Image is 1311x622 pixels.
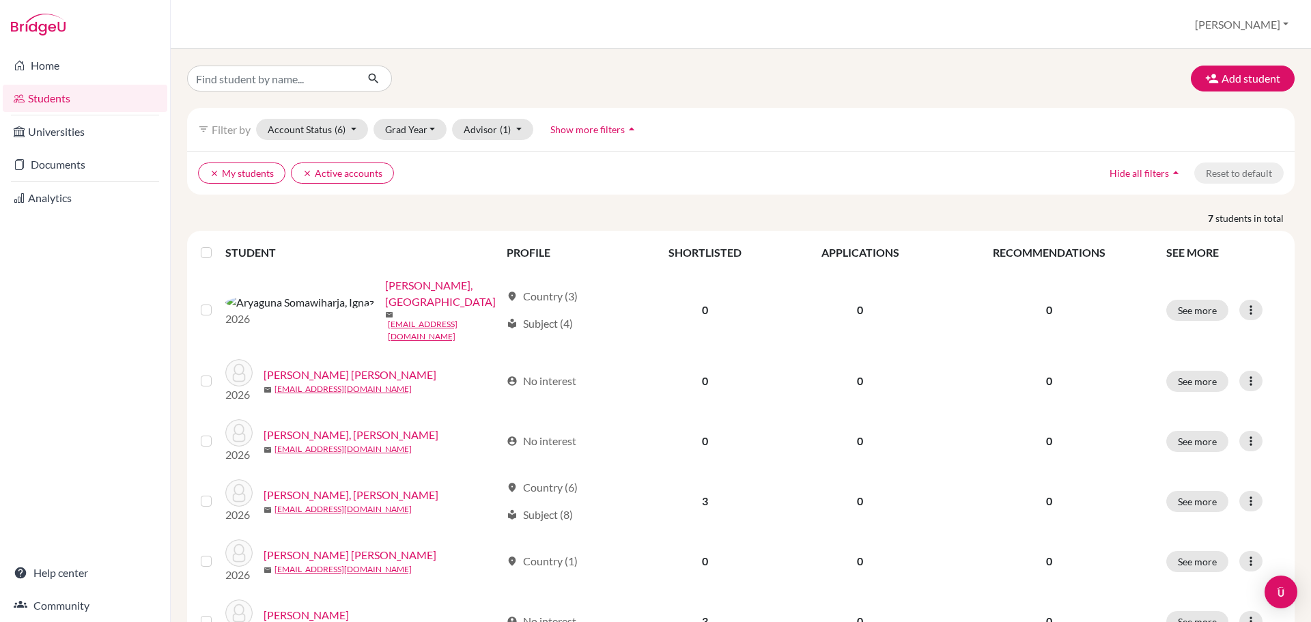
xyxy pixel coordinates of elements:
[507,433,576,449] div: No interest
[1110,167,1169,179] span: Hide all filters
[225,419,253,447] img: Elliott Angkriwan, Gabriel
[1166,371,1228,392] button: See more
[225,447,253,463] p: 2026
[225,311,374,327] p: 2026
[225,567,253,583] p: 2026
[1098,162,1194,184] button: Hide all filtersarrow_drop_up
[385,277,501,310] a: [PERSON_NAME], [GEOGRAPHIC_DATA]
[507,291,518,302] span: location_on
[225,294,374,311] img: Aryaguna Somawiharja, Ignaz
[452,119,533,140] button: Advisor(1)
[264,506,272,514] span: mail
[3,559,167,586] a: Help center
[630,269,780,351] td: 0
[1158,236,1289,269] th: SEE MORE
[274,383,412,395] a: [EMAIL_ADDRESS][DOMAIN_NAME]
[264,446,272,454] span: mail
[1166,491,1228,512] button: See more
[11,14,66,36] img: Bridge-U
[507,507,573,523] div: Subject (8)
[264,487,438,503] a: [PERSON_NAME], [PERSON_NAME]
[500,124,511,135] span: (1)
[3,151,167,178] a: Documents
[630,411,780,471] td: 0
[780,351,940,411] td: 0
[948,373,1150,389] p: 0
[507,556,518,567] span: location_on
[780,411,940,471] td: 0
[3,52,167,79] a: Home
[291,162,394,184] button: clearActive accounts
[264,427,438,443] a: [PERSON_NAME], [PERSON_NAME]
[1166,551,1228,572] button: See more
[225,359,253,386] img: Aurelius Tjandra, Eugene
[264,386,272,394] span: mail
[256,119,368,140] button: Account Status(6)
[274,563,412,576] a: [EMAIL_ADDRESS][DOMAIN_NAME]
[625,122,638,136] i: arrow_drop_up
[507,376,518,386] span: account_circle
[3,184,167,212] a: Analytics
[507,482,518,493] span: location_on
[507,436,518,447] span: account_circle
[940,236,1158,269] th: RECOMMENDATIONS
[507,373,576,389] div: No interest
[264,367,436,383] a: [PERSON_NAME] [PERSON_NAME]
[1189,12,1295,38] button: [PERSON_NAME]
[1194,162,1284,184] button: Reset to default
[780,236,940,269] th: APPLICATIONS
[948,302,1150,318] p: 0
[225,386,253,403] p: 2026
[1166,431,1228,452] button: See more
[1265,576,1297,608] div: Open Intercom Messenger
[948,433,1150,449] p: 0
[1169,166,1183,180] i: arrow_drop_up
[498,236,630,269] th: PROFILE
[187,66,356,91] input: Find student by name...
[507,509,518,520] span: local_library
[507,315,573,332] div: Subject (4)
[198,124,209,135] i: filter_list
[550,124,625,135] span: Show more filters
[212,123,251,136] span: Filter by
[780,471,940,531] td: 0
[630,236,780,269] th: SHORTLISTED
[780,269,940,351] td: 0
[1215,211,1295,225] span: students in total
[225,539,253,567] img: Jefferson Setiawan, Bradley
[274,443,412,455] a: [EMAIL_ADDRESS][DOMAIN_NAME]
[302,169,312,178] i: clear
[225,507,253,523] p: 2026
[3,85,167,112] a: Students
[388,318,501,343] a: [EMAIL_ADDRESS][DOMAIN_NAME]
[507,288,578,305] div: Country (3)
[1191,66,1295,91] button: Add student
[264,566,272,574] span: mail
[630,471,780,531] td: 3
[225,236,498,269] th: STUDENT
[335,124,346,135] span: (6)
[630,351,780,411] td: 0
[264,547,436,563] a: [PERSON_NAME] [PERSON_NAME]
[3,118,167,145] a: Universities
[198,162,285,184] button: clearMy students
[210,169,219,178] i: clear
[630,531,780,591] td: 0
[274,503,412,515] a: [EMAIL_ADDRESS][DOMAIN_NAME]
[507,553,578,569] div: Country (1)
[225,479,253,507] img: Elnathan Brondiva, Fillipi
[1166,300,1228,321] button: See more
[507,318,518,329] span: local_library
[507,479,578,496] div: Country (6)
[780,531,940,591] td: 0
[539,119,650,140] button: Show more filtersarrow_drop_up
[373,119,447,140] button: Grad Year
[948,553,1150,569] p: 0
[1208,211,1215,225] strong: 7
[3,592,167,619] a: Community
[948,493,1150,509] p: 0
[385,311,393,319] span: mail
